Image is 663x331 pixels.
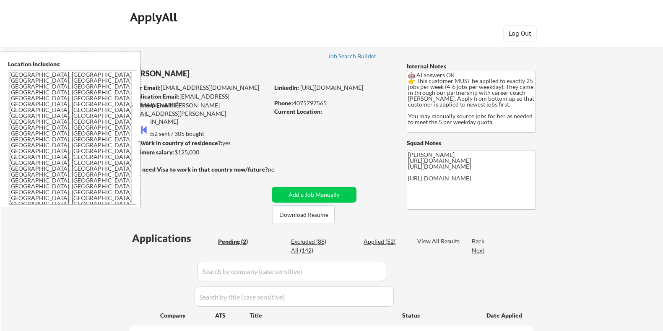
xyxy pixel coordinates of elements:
div: All (142) [291,246,333,255]
div: [EMAIL_ADDRESS][DOMAIN_NAME] [130,92,269,109]
strong: Can work in country of residence?: [129,139,222,146]
div: Excluded (88) [291,237,333,246]
div: 52 sent / 305 bought [129,130,269,138]
div: Company [160,311,215,320]
div: Internal Notes [407,62,536,70]
div: [EMAIL_ADDRESS][DOMAIN_NAME] [130,83,269,92]
div: $125,000 [129,148,269,156]
input: Search by company (case sensitive) [198,261,386,281]
strong: LinkedIn: [274,84,299,91]
strong: Phone: [274,99,293,107]
div: ApplyAll [130,10,179,24]
strong: Minimum salary: [129,149,174,156]
div: no [268,165,292,174]
div: yes [129,139,266,147]
div: ATS [215,311,250,320]
a: Job Search Builder [328,53,377,61]
div: Pending (2) [218,237,260,246]
div: Squad Notes [407,139,536,147]
div: [PERSON_NAME] [130,68,302,79]
div: Applications [132,233,215,243]
button: Log Out [503,25,537,42]
div: [PERSON_NAME][EMAIL_ADDRESS][PERSON_NAME][DOMAIN_NAME] [130,101,269,126]
input: Search by title (case sensitive) [195,287,394,307]
div: Job Search Builder [328,53,377,59]
div: Next [472,246,485,255]
strong: Will need Visa to work in that country now/future?: [130,166,269,173]
div: Date Applied [486,311,523,320]
div: Status [402,308,474,323]
strong: Application Email: [130,93,179,100]
button: Add a Job Manually [272,187,356,203]
div: View All Results [417,237,462,245]
strong: Current Location: [274,108,322,115]
div: Title [250,311,394,320]
div: Back [472,237,485,245]
strong: Mailslurp Email: [130,102,173,109]
div: Applied (52) [364,237,406,246]
button: Download Resume [273,205,335,224]
div: 4075797565 [274,99,393,107]
div: Location Inclusions: [8,60,137,68]
a: [URL][DOMAIN_NAME] [300,84,363,91]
